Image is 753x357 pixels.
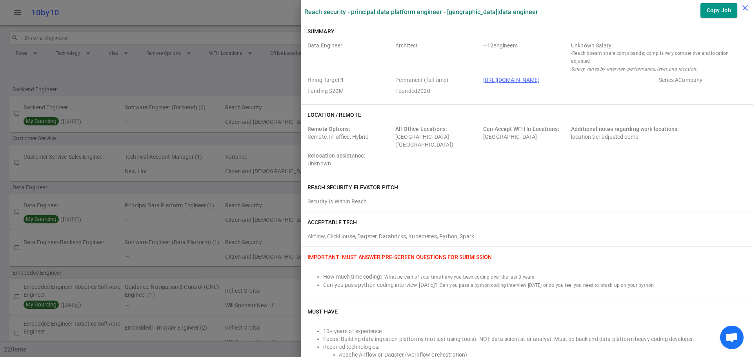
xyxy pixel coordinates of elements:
h6: Reach Security elevator pitch [307,183,398,191]
span: Relocation assistance: [307,152,366,159]
div: location tier adjusted comp [571,125,744,149]
li: How much time coding? - [323,273,747,281]
h6: Must Have [307,308,338,315]
div: Open chat [720,326,744,349]
div: Airflow, ClickHouse, Dagster, Databricks, Kubernetes, Python, Spark [307,229,747,240]
li: Can you pass python coding interview [DATE]? - [323,281,747,289]
h6: Location / Remote [307,111,361,119]
div: [GEOGRAPHIC_DATA] ([GEOGRAPHIC_DATA]) [395,125,480,149]
span: Can Accept WFH In Locations: [483,126,559,132]
i: close [740,3,750,13]
small: - Reach doesn't share comp bands; comp is very competitive and location adjusted [571,49,744,65]
i: Salary varies by interview performance, level, and location. [571,66,697,72]
div: Salary Range [571,42,744,49]
div: [GEOGRAPHIC_DATA] [483,125,568,149]
span: What percent of your time have you been coding over the last 3 years [384,274,534,280]
li: Required technologies: [323,343,747,351]
span: Can you pass a python coding interview [DATE] or do you feel you need to brush up on your python [440,283,654,288]
span: Job Type [395,76,480,84]
span: Additional notes regarding work locations: [571,126,679,132]
div: Remote, In-office, Hybrid [307,125,392,149]
li: Focus: Building data ingestion platforms (not just using tools). NOT data scientist or analyst. M... [323,335,747,343]
span: Hiring Target [307,76,392,84]
span: Employer Founding [307,87,392,95]
h6: Summary [307,27,335,35]
label: Reach Security - Principal Data Platform Engineer - [GEOGRAPHIC_DATA] | Data Engineer [304,8,538,16]
h6: ACCEPTABLE TECH [307,218,357,226]
span: Employer Stage e.g. Series A [659,76,744,84]
span: Employer Founded [395,87,480,95]
div: Unknown [307,152,392,167]
span: Level [395,42,480,73]
button: Copy Job [700,3,737,18]
span: All Office Locations: [395,126,447,132]
span: Company URL [483,76,656,84]
a: [URL][DOMAIN_NAME] [483,77,540,83]
span: IMPORTANT: Must Answer Pre-screen Questions for Submission [307,254,492,260]
span: Remote Options: [307,126,350,132]
li: 10+ years of experience [323,327,747,335]
div: Security Is Within Reach. [307,198,747,205]
span: Team Count [483,42,568,73]
span: Roles [307,42,392,73]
